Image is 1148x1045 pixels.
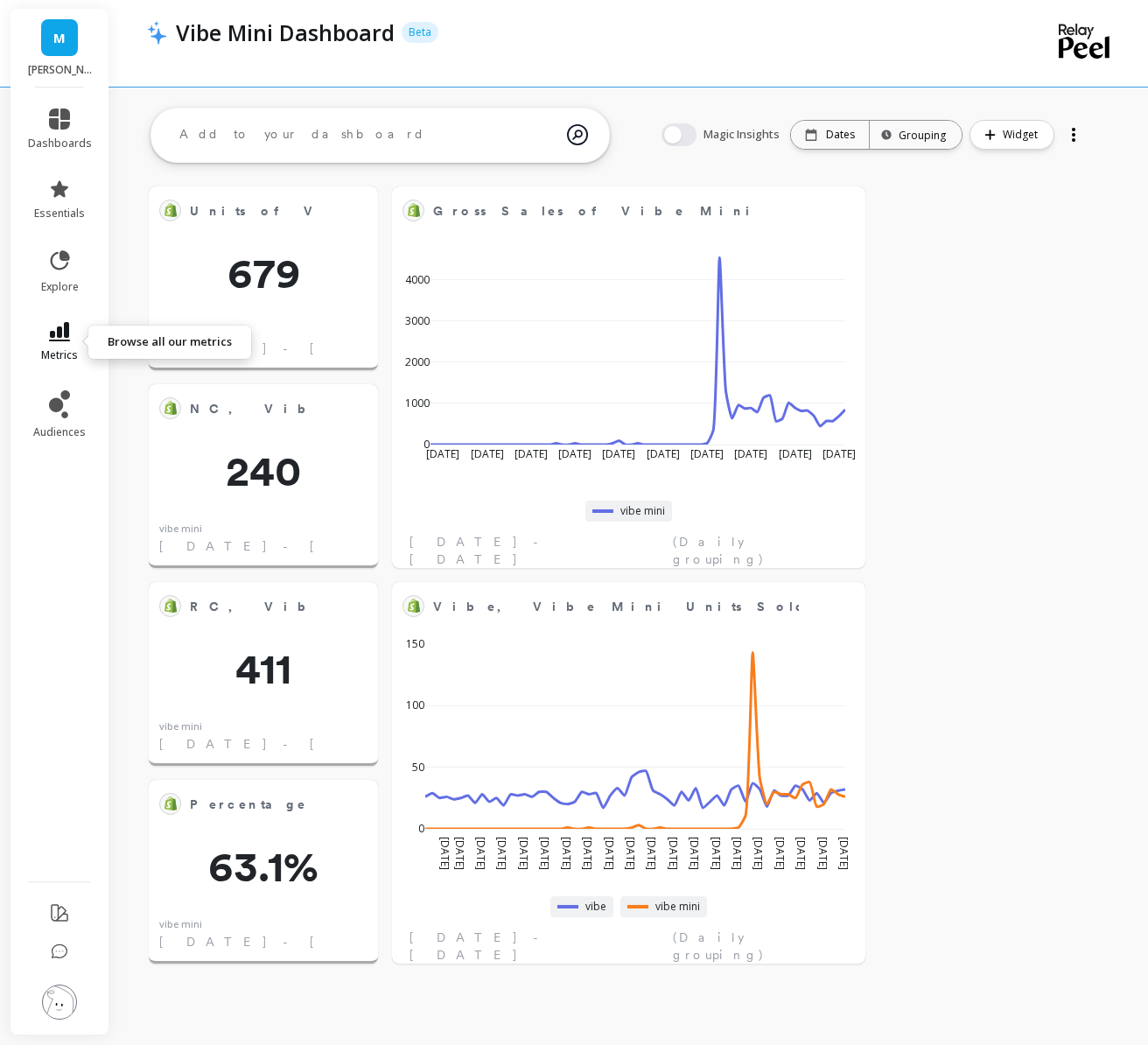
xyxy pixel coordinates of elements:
span: [DATE] - [DATE] [159,340,419,357]
span: M [53,28,66,48]
span: RC, Vibe Mini [190,594,311,619]
img: header icon [147,20,167,45]
span: Percentage of Returning Orders Vibe Mini [190,796,696,814]
span: Percentage of Returning Orders Vibe Mini [190,792,311,817]
div: vibe mini [159,719,202,734]
span: [DATE] - [DATE] [159,537,419,555]
p: maude [28,63,92,77]
span: dashboards [28,137,92,151]
span: Widget [1003,126,1043,144]
span: Gross Sales of Vibe Mini [433,202,759,221]
div: vibe mini [159,522,202,537]
span: NC, Vibe Mini [190,400,402,418]
span: audiences [33,425,86,439]
span: [DATE] - [DATE] [409,929,668,964]
button: Widget [969,120,1054,150]
p: Vibe Mini Dashboard [176,18,395,47]
img: profile picture [42,985,77,1020]
span: [DATE] - [DATE] [159,735,419,753]
span: Units of Vibe Mini Sold [190,199,311,223]
span: Gross Sales of Vibe Mini [433,199,799,223]
span: Vibe, Vibe Mini Units Sold [433,598,807,616]
span: Magic Insights [703,126,783,144]
span: metrics [41,348,78,362]
img: magic search icon [567,111,588,158]
span: 63.1% [149,845,378,887]
span: vibe [585,900,606,914]
span: RC, Vibe Mini [190,598,402,616]
span: Units of Vibe Mini Sold [190,202,507,221]
span: 679 [149,252,378,294]
span: essentials [34,207,85,221]
span: [DATE] - [DATE] [409,533,668,568]
span: 240 [149,450,378,492]
span: vibe mini [655,900,700,914]
p: Dates [826,128,855,142]
p: Beta [402,22,438,43]
div: Grouping [885,127,946,144]
span: 411 [149,648,378,690]
span: [DATE] - [DATE] [159,933,419,950]
span: (Daily grouping) [673,929,848,964]
div: vibe mini [159,917,202,932]
span: explore [41,280,79,294]
span: Vibe, Vibe Mini Units Sold [433,594,799,619]
span: NC, Vibe Mini [190,396,311,421]
div: vibe mini [159,324,202,339]
span: (Daily grouping) [673,533,848,568]
span: vibe mini [620,504,665,518]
